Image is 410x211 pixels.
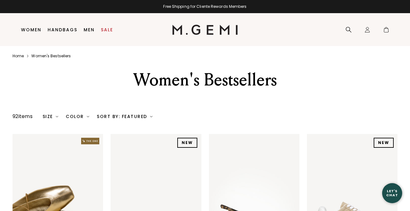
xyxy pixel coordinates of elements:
a: Women's bestsellers [31,54,71,59]
a: Men [84,27,95,32]
a: Sale [101,27,113,32]
img: chevron-down.svg [87,115,89,118]
div: 92 items [13,113,33,120]
div: Women's Bestsellers [89,69,321,91]
div: Size [43,114,59,119]
img: chevron-down.svg [150,115,153,118]
div: NEW [177,138,197,148]
div: NEW [374,138,394,148]
img: chevron-down.svg [56,115,58,118]
div: Let's Chat [382,189,402,197]
img: The One tag [81,138,99,144]
a: Handbags [48,27,77,32]
div: Sort By: Featured [97,114,153,119]
div: Color [66,114,89,119]
img: M.Gemi [172,25,238,35]
a: Women [21,27,41,32]
a: Home [13,54,24,59]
